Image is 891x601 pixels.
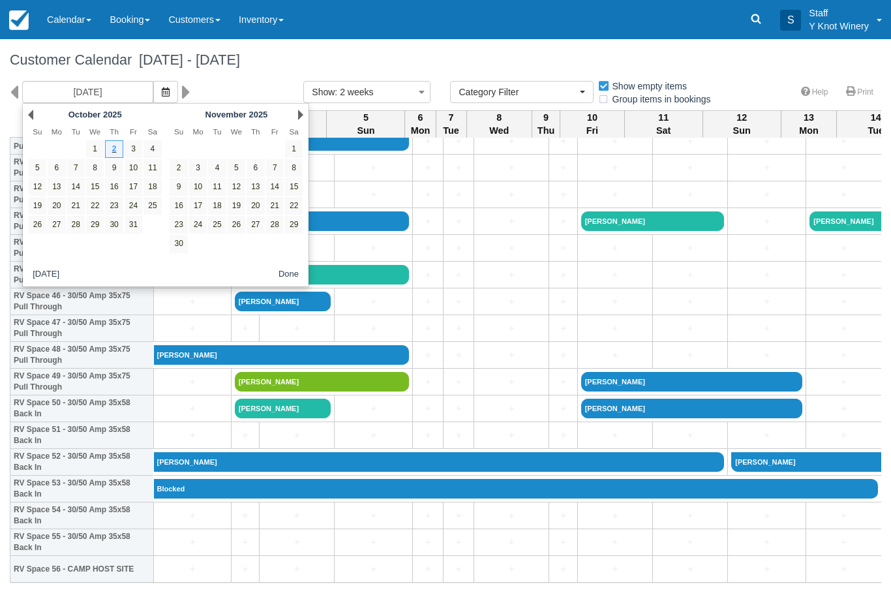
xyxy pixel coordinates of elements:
a: 3 [125,140,142,158]
span: Category Filter [459,85,577,99]
a: + [581,429,649,442]
a: + [157,322,228,335]
a: [PERSON_NAME] [235,372,409,392]
a: 29 [285,216,303,234]
a: + [416,134,440,148]
th: RV Space 40 - 30/50 Amp 35x75 Pull Through [10,128,154,155]
a: + [157,402,228,416]
a: + [552,295,573,309]
th: 11 Sat [624,110,702,138]
a: 24 [189,216,207,234]
a: 11 [208,178,226,196]
span: Group items in bookings [597,94,721,103]
a: 7 [266,159,284,177]
a: + [477,375,545,389]
a: + [656,161,724,175]
a: + [552,402,573,416]
a: 17 [125,178,142,196]
a: + [731,215,802,228]
span: Friday [271,127,279,136]
a: 6 [48,159,65,177]
a: 16 [170,197,187,215]
a: + [416,215,440,228]
span: : 2 weeks [335,87,373,97]
a: + [477,295,545,309]
a: + [581,268,649,282]
a: 26 [228,216,245,234]
a: + [477,562,545,576]
span: Sunday [33,127,42,136]
a: + [809,536,877,549]
a: + [447,322,470,335]
a: + [338,402,409,416]
span: Tuesday [213,127,221,136]
button: Show: 2 weeks [303,81,430,103]
th: 12 Sun [702,110,781,138]
a: + [809,322,877,335]
a: 4 [208,159,226,177]
th: RV Space 48 - 30/50 Amp 35x75 Pull Through [10,342,154,369]
a: [PERSON_NAME] [154,452,725,472]
a: [PERSON_NAME] [235,211,409,231]
a: 10 [125,159,142,177]
a: + [731,322,802,335]
span: Tuesday [72,127,80,136]
a: + [416,429,440,442]
a: + [416,188,440,202]
span: October [68,110,101,119]
a: + [338,509,409,523]
label: Show empty items [597,76,695,96]
a: Print [838,83,881,102]
a: + [552,348,573,362]
a: + [656,348,724,362]
a: + [552,215,573,228]
a: 5 [29,159,46,177]
th: RV Space 56 - CAMP HOST SITE [10,556,154,583]
a: + [338,429,409,442]
a: + [416,402,440,416]
a: + [447,215,470,228]
a: + [477,348,545,362]
a: + [581,134,649,148]
a: + [447,295,470,309]
a: + [235,509,256,523]
a: + [809,161,877,175]
a: 14 [67,178,85,196]
span: Show empty items [597,81,697,90]
th: 8 Wed [466,110,532,138]
a: 23 [170,216,187,234]
a: + [416,268,440,282]
a: 25 [208,216,226,234]
a: + [809,375,877,389]
a: + [552,241,573,255]
a: + [447,241,470,255]
span: Wednesday [231,127,242,136]
a: + [581,348,649,362]
a: + [552,429,573,442]
a: 4 [143,140,161,158]
span: 2025 [249,110,268,119]
th: RV Space 43 - 30/50 Amp 35x75 Pull Through [10,208,154,235]
a: 1 [285,140,303,158]
a: + [809,268,877,282]
a: + [263,509,331,523]
a: + [552,188,573,202]
a: + [581,241,649,255]
p: Staff [809,7,869,20]
a: 21 [67,197,85,215]
th: RV Space 50 - 30/50 Amp 35x58 Back In [10,395,154,422]
a: + [477,215,545,228]
a: + [552,536,573,549]
a: + [447,161,470,175]
span: [DATE] - [DATE] [132,52,240,68]
a: 27 [247,216,264,234]
th: RV Space 49 - 30/50 Amp 35x75 Pull Through [10,369,154,395]
a: + [235,322,256,335]
span: Saturday [148,127,157,136]
a: [PERSON_NAME] [235,292,331,311]
label: Group items in bookings [597,89,719,109]
a: 27 [48,216,65,234]
a: 15 [285,178,303,196]
a: 19 [29,197,46,215]
a: 29 [86,216,104,234]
